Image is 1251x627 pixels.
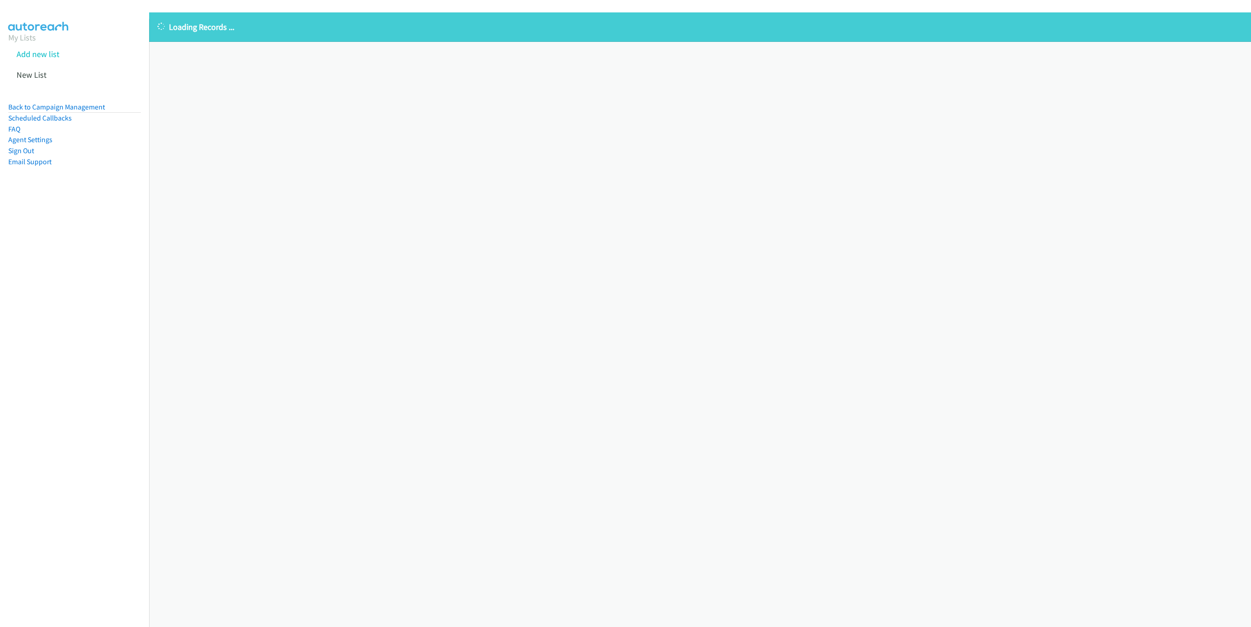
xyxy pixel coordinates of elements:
a: Agent Settings [8,135,52,144]
a: Email Support [8,157,52,166]
a: Sign Out [8,146,34,155]
a: New List [17,69,46,80]
a: Scheduled Callbacks [8,114,72,122]
a: Back to Campaign Management [8,103,105,111]
a: FAQ [8,125,20,133]
a: Add new list [17,49,59,59]
a: My Lists [8,32,36,43]
p: Loading Records ... [157,21,1243,33]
